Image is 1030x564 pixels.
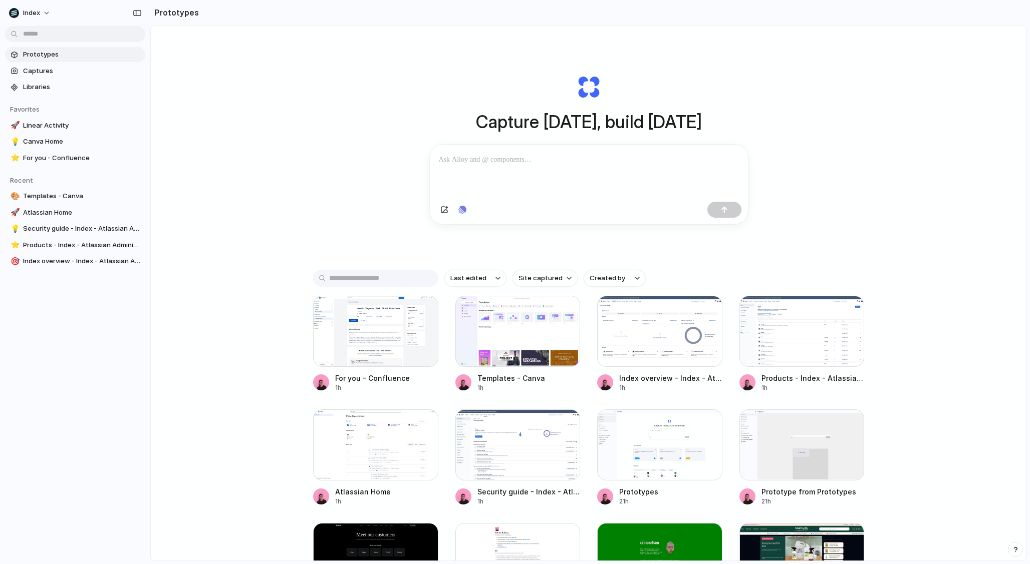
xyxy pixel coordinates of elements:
div: 💡 [11,136,18,148]
div: 1h [477,383,545,392]
button: 💡 [9,137,19,147]
a: 💡Canva Home [5,134,145,149]
button: ⭐ [9,240,19,250]
span: Security guide - Index - Atlassian Administration [23,224,141,234]
div: Index overview - Index - Atlassian Administration [619,373,722,383]
a: Index overview - Index - Atlassian AdministrationIndex overview - Index - Atlassian Administration1h [597,296,722,392]
a: Captures [5,64,145,79]
div: 🚀 [11,120,18,131]
span: Libraries [23,82,141,92]
a: ⭐Products - Index - Atlassian Administration [5,238,145,253]
div: 🎨 [11,191,18,202]
h2: Prototypes [150,7,199,19]
div: 🚀 [11,207,18,218]
a: 🚀Linear Activity [5,118,145,133]
a: Security guide - Index - Atlassian AdministrationSecurity guide - Index - Atlassian Administration1h [455,409,581,506]
a: 🎯Index overview - Index - Atlassian Administration [5,254,145,269]
span: Prototypes [23,50,141,60]
button: 💡 [9,224,19,234]
a: PrototypesPrototypes21h [597,409,722,506]
button: 🚀 [9,208,19,218]
a: Templates - CanvaTemplates - Canva1h [455,296,581,392]
div: ⭐ [11,239,18,251]
span: Captures [23,66,141,76]
span: Favorites [10,105,40,113]
a: ⭐For you - Confluence [5,151,145,166]
a: 🚀Atlassian Home [5,205,145,220]
div: 1h [761,383,865,392]
a: Prototypes [5,47,145,62]
div: 1h [619,383,722,392]
div: Prototype from Prototypes [761,486,856,497]
div: Security guide - Index - Atlassian Administration [477,486,581,497]
a: Atlassian HomeAtlassian Home1h [313,409,438,506]
button: 🎯 [9,256,19,266]
div: Templates - Canva [477,373,545,383]
span: Index [23,8,40,18]
span: Atlassian Home [23,208,141,218]
span: Recent [10,176,33,184]
div: 1h [335,497,391,506]
span: Site captured [519,273,563,283]
span: Last edited [450,273,486,283]
button: 🎨 [9,191,19,201]
span: Created by [590,273,625,283]
div: 💡 [11,223,18,235]
a: Products - Index - Atlassian AdministrationProducts - Index - Atlassian Administration1h [739,296,865,392]
div: 21h [761,497,856,506]
a: For you - ConfluenceFor you - Confluence1h [313,296,438,392]
span: For you - Confluence [23,153,141,163]
h1: Capture [DATE], build [DATE] [476,109,702,135]
button: Site captured [512,270,578,287]
button: 🚀 [9,121,19,131]
span: Canva Home [23,137,141,147]
a: Libraries [5,80,145,95]
a: 💡Security guide - Index - Atlassian Administration [5,221,145,236]
div: Atlassian Home [335,486,391,497]
button: Created by [584,270,646,287]
span: Index overview - Index - Atlassian Administration [23,256,141,266]
div: ⭐ [11,152,18,164]
div: 🎯 [11,256,18,267]
div: 1h [477,497,581,506]
span: Products - Index - Atlassian Administration [23,240,141,250]
div: Products - Index - Atlassian Administration [761,373,865,383]
div: For you - Confluence [335,373,410,383]
a: 🎨Templates - Canva [5,189,145,204]
div: Prototypes [619,486,658,497]
div: 21h [619,497,658,506]
span: Linear Activity [23,121,141,131]
div: 1h [335,383,410,392]
button: Last edited [444,270,506,287]
button: ⭐ [9,153,19,163]
button: Index [5,5,56,21]
span: Templates - Canva [23,191,141,201]
a: Prototype from PrototypesPrototype from Prototypes21h [739,409,865,506]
